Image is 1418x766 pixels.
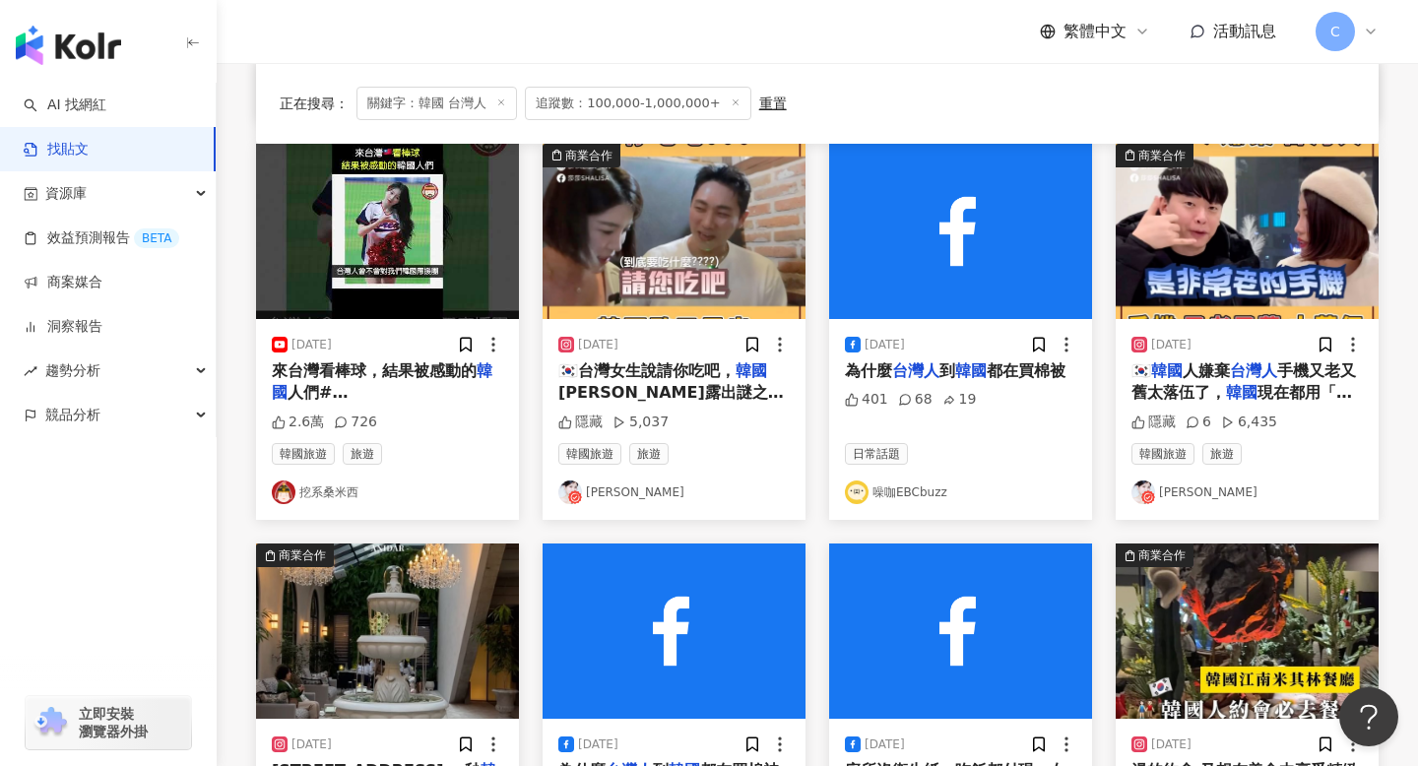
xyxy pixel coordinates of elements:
[578,337,618,353] div: [DATE]
[1230,361,1277,380] mark: 台灣人
[272,361,477,380] span: 來台灣看棒球，結果被感動的
[1131,443,1194,465] span: 韓國旅遊
[1330,21,1340,42] span: C
[24,228,179,248] a: 效益預測報告BETA
[1131,480,1155,504] img: KOL Avatar
[291,736,332,753] div: [DATE]
[1151,337,1192,353] div: [DATE]
[16,26,121,65] img: logo
[1202,443,1242,465] span: 旅遊
[987,361,1065,380] span: 都在買棉被
[558,443,621,465] span: 韓國旅遊
[1131,413,1176,432] div: 隱藏
[558,383,784,423] span: [PERSON_NAME]露出謎之微笑？ #shorts #
[845,361,892,380] span: 為什麼
[334,413,377,432] div: 726
[1116,543,1379,719] img: post-image
[845,480,869,504] img: KOL Avatar
[1183,361,1230,380] span: 人嫌棄
[865,736,905,753] div: [DATE]
[629,443,669,465] span: 旅遊
[898,390,933,410] div: 68
[829,144,1092,319] img: post-image
[280,96,349,111] span: 正在搜尋 ：
[865,337,905,353] div: [DATE]
[272,413,324,432] div: 2.6萬
[32,707,70,738] img: chrome extension
[1213,22,1276,40] span: 活動訊息
[26,696,191,749] a: chrome extension立即安裝 瀏覽器外掛
[558,413,603,432] div: 隱藏
[45,349,100,393] span: 趨勢分析
[955,361,987,380] mark: 韓國
[24,96,106,115] a: searchAI 找網紅
[1138,545,1186,565] div: 商業合作
[291,337,332,353] div: [DATE]
[1226,383,1257,402] mark: 韓國
[558,480,790,504] a: KOL Avatar[PERSON_NAME]
[525,87,751,120] span: 追蹤數：100,000-1,000,000+
[1063,21,1127,42] span: 繁體中文
[45,393,100,437] span: 競品分析
[1131,480,1363,504] a: KOL Avatar[PERSON_NAME]
[343,443,382,465] span: 旅遊
[892,361,939,380] mark: 台灣人
[845,443,908,465] span: 日常話題
[1138,146,1186,165] div: 商業合作
[543,543,806,719] img: post-image
[272,480,503,504] a: KOL Avatar挖系桑米西
[543,144,806,319] button: 商業合作
[543,144,806,319] img: post-image
[1131,361,1151,380] span: 🇰🇷
[939,361,955,380] span: 到
[845,390,888,410] div: 401
[1339,687,1398,746] iframe: Help Scout Beacon - Open
[1186,413,1211,432] div: 6
[1116,543,1379,719] button: 商業合作
[565,146,612,165] div: 商業合作
[759,96,787,111] div: 重置
[1151,361,1183,380] mark: 韓國
[1221,413,1277,432] div: 6,435
[558,361,736,380] span: 🇰🇷台灣女生說請你吃吧，
[24,317,102,337] a: 洞察報告
[612,413,669,432] div: 5,037
[272,480,295,504] img: KOL Avatar
[279,545,326,565] div: 商業合作
[272,443,335,465] span: 韓國旅遊
[256,543,519,719] img: post-image
[845,480,1076,504] a: KOL Avatar噪咖EBCbuzz
[24,364,37,378] span: rise
[24,140,89,160] a: 找貼文
[256,543,519,719] button: 商業合作
[578,736,618,753] div: [DATE]
[256,144,519,319] img: post-image
[79,705,148,740] span: 立即安裝 瀏覽器外掛
[356,87,517,120] span: 關鍵字：韓國 台灣人
[1151,736,1192,753] div: [DATE]
[24,273,102,292] a: 商案媒合
[942,390,977,410] div: 19
[558,480,582,504] img: KOL Avatar
[736,361,767,380] mark: 韓國
[829,543,1092,719] img: post-image
[1116,144,1379,319] button: 商業合作
[45,171,87,216] span: 資源庫
[1116,144,1379,319] img: post-image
